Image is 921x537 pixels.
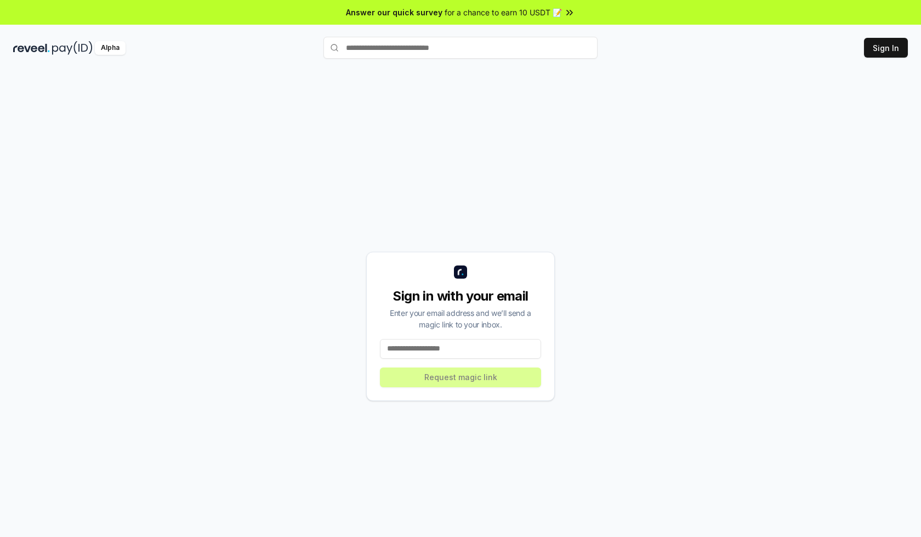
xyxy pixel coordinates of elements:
[454,265,467,279] img: logo_small
[380,307,541,330] div: Enter your email address and we’ll send a magic link to your inbox.
[346,7,442,18] span: Answer our quick survey
[13,41,50,55] img: reveel_dark
[445,7,562,18] span: for a chance to earn 10 USDT 📝
[864,38,908,58] button: Sign In
[95,41,126,55] div: Alpha
[52,41,93,55] img: pay_id
[380,287,541,305] div: Sign in with your email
